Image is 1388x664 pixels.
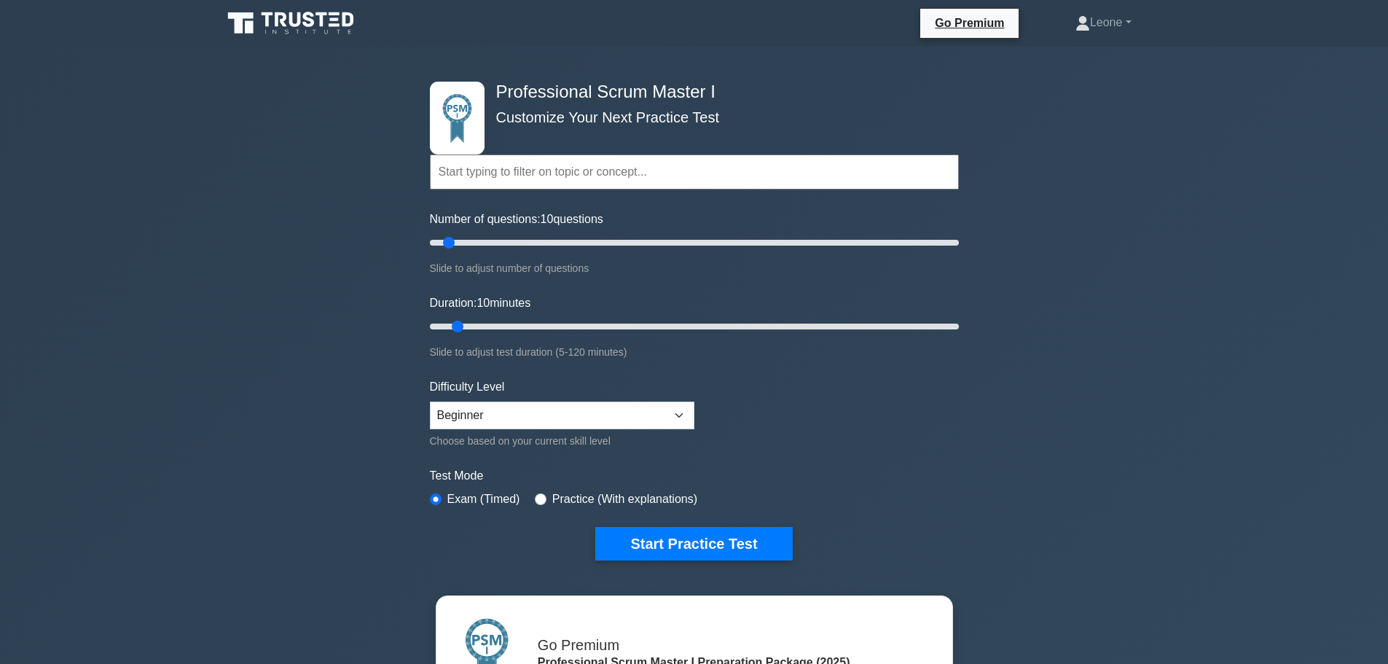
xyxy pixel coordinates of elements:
h4: Professional Scrum Master I [490,82,887,103]
label: Number of questions: questions [430,211,603,228]
button: Start Practice Test [595,527,792,561]
label: Practice (With explanations) [552,491,697,508]
label: Exam (Timed) [447,491,520,508]
span: 10 [541,213,554,225]
label: Duration: minutes [430,294,531,312]
label: Test Mode [430,467,959,485]
div: Slide to adjust test duration (5-120 minutes) [430,343,959,361]
a: Go Premium [926,14,1013,32]
input: Start typing to filter on topic or concept... [430,155,959,190]
span: 10 [477,297,490,309]
div: Slide to adjust number of questions [430,259,959,277]
label: Difficulty Level [430,378,505,396]
a: Leone [1040,8,1167,37]
div: Choose based on your current skill level [430,432,694,450]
